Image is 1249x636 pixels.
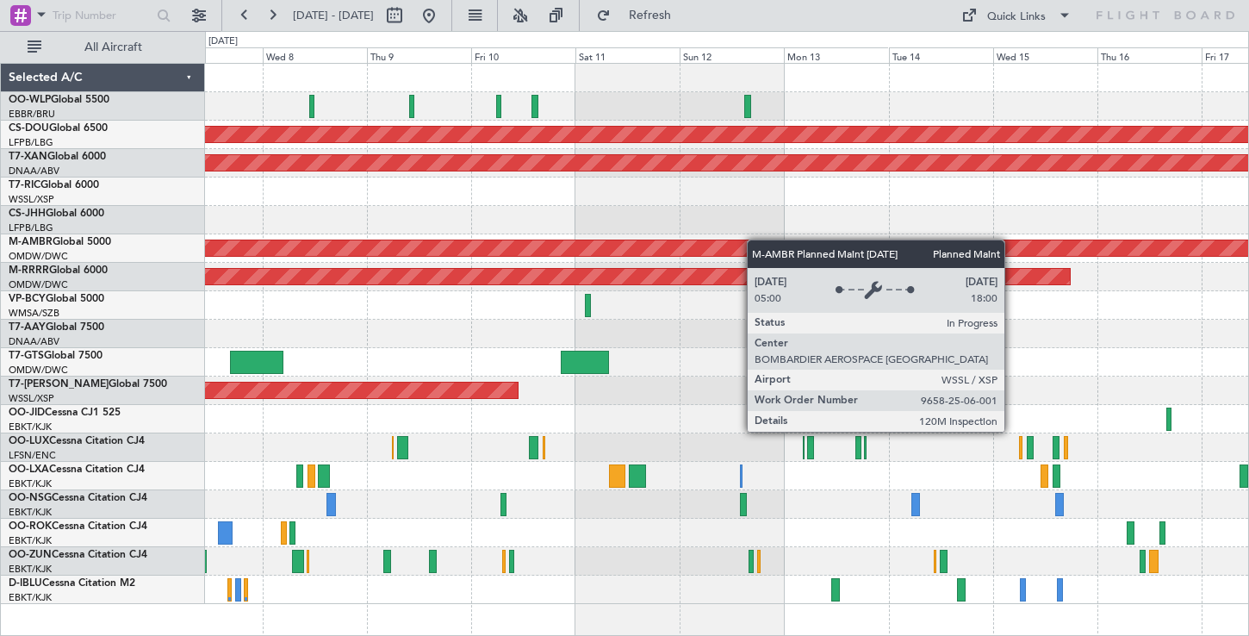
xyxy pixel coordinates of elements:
[9,578,42,589] span: D-IBLU
[9,180,40,190] span: T7-RIC
[9,265,108,276] a: M-RRRRGlobal 6000
[9,465,145,475] a: OO-LXACessna Citation CJ4
[575,47,680,63] div: Sat 11
[9,408,121,418] a: OO-JIDCessna CJ1 525
[9,294,104,304] a: VP-BCYGlobal 5000
[9,436,49,446] span: OO-LUX
[9,477,52,490] a: EBKT/KJK
[993,47,1097,63] div: Wed 15
[987,9,1046,26] div: Quick Links
[45,41,182,53] span: All Aircraft
[9,108,55,121] a: EBBR/BRU
[19,34,187,61] button: All Aircraft
[784,47,888,63] div: Mon 13
[9,436,145,446] a: OO-LUXCessna Citation CJ4
[263,47,367,63] div: Wed 8
[9,351,103,361] a: T7-GTSGlobal 7500
[9,136,53,149] a: LFPB/LBG
[9,421,52,433] a: EBKT/KJK
[9,322,46,333] span: T7-AAY
[614,9,687,22] span: Refresh
[9,322,104,333] a: T7-AAYGlobal 7500
[889,47,993,63] div: Tue 14
[9,392,54,405] a: WSSL/XSP
[9,521,147,532] a: OO-ROKCessna Citation CJ4
[9,521,52,532] span: OO-ROK
[9,123,49,134] span: CS-DOU
[9,493,52,503] span: OO-NSG
[9,95,51,105] span: OO-WLP
[367,47,471,63] div: Thu 9
[9,237,111,247] a: M-AMBRGlobal 5000
[293,8,374,23] span: [DATE] - [DATE]
[9,506,52,519] a: EBKT/KJK
[9,364,68,377] a: OMDW/DWC
[9,294,46,304] span: VP-BCY
[53,3,152,28] input: Trip Number
[9,193,54,206] a: WSSL/XSP
[9,123,108,134] a: CS-DOUGlobal 6500
[1097,47,1202,63] div: Thu 16
[9,209,104,219] a: CS-JHHGlobal 6000
[9,278,68,291] a: OMDW/DWC
[471,47,575,63] div: Fri 10
[9,493,147,503] a: OO-NSGCessna Citation CJ4
[9,265,49,276] span: M-RRRR
[9,180,99,190] a: T7-RICGlobal 6000
[9,563,52,576] a: EBKT/KJK
[9,237,53,247] span: M-AMBR
[9,379,167,390] a: T7-[PERSON_NAME]Global 7500
[9,209,46,219] span: CS-JHH
[9,534,52,547] a: EBKT/KJK
[9,591,52,604] a: EBKT/KJK
[9,152,47,162] span: T7-XAN
[9,152,106,162] a: T7-XANGlobal 6000
[9,550,52,560] span: OO-ZUN
[9,95,109,105] a: OO-WLPGlobal 5500
[9,250,68,263] a: OMDW/DWC
[9,351,44,361] span: T7-GTS
[9,550,147,560] a: OO-ZUNCessna Citation CJ4
[9,335,59,348] a: DNAA/ABV
[9,307,59,320] a: WMSA/SZB
[680,47,784,63] div: Sun 12
[9,165,59,178] a: DNAA/ABV
[9,221,53,234] a: LFPB/LBG
[9,379,109,390] span: T7-[PERSON_NAME]
[208,34,238,49] div: [DATE]
[953,2,1080,29] button: Quick Links
[158,47,262,63] div: Tue 7
[588,2,692,29] button: Refresh
[9,408,45,418] span: OO-JID
[9,465,49,475] span: OO-LXA
[9,449,56,462] a: LFSN/ENC
[9,578,135,589] a: D-IBLUCessna Citation M2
